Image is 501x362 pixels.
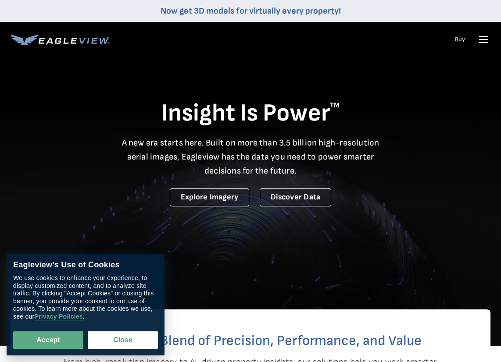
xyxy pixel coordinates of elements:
a: Buy [455,35,465,43]
sup: TM [330,101,340,110]
button: Close [88,331,158,349]
button: Accept [13,331,83,349]
h2: A Distinctive Blend of Precision, Performance, and Value [46,334,455,348]
a: Explore Imagery [170,188,250,206]
a: Privacy Policies [34,313,82,320]
div: Eagleview’s Use of Cookies [13,260,158,270]
a: Now get 3D models for virtually every property! [161,6,341,16]
a: Discover Data [260,188,331,206]
p: A new era starts here. Built on more than 3.5 billion high-resolution aerial images, Eagleview ha... [116,136,385,178]
h1: Insight Is Power [11,98,490,129]
div: We use cookies to enhance your experience, to display customized content, and to analyze site tra... [13,274,158,320]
